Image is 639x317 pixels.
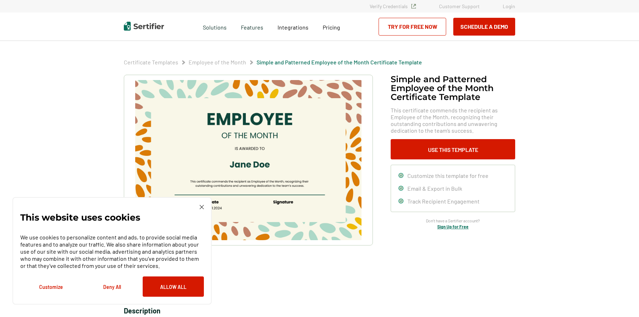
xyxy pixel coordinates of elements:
[189,59,246,65] a: Employee of the Month
[437,224,469,229] a: Sign Up for Free
[379,18,446,36] a: Try for Free Now
[407,172,489,179] span: Customize this template for free
[143,276,204,297] button: Allow All
[124,22,164,31] img: Sertifier | Digital Credentialing Platform
[189,59,246,66] span: Employee of the Month
[124,306,160,315] span: Description
[407,198,480,205] span: Track Recipient Engagement
[20,276,81,297] button: Customize
[278,24,308,31] span: Integrations
[135,80,361,240] img: Simple and Patterned Employee of the Month Certificate Template
[426,217,480,224] span: Don’t have a Sertifier account?
[411,4,416,9] img: Verified
[370,3,416,9] a: Verify Credentials
[200,205,204,209] img: Cookie Popup Close
[257,59,422,66] span: Simple and Patterned Employee of the Month Certificate Template
[203,22,227,31] span: Solutions
[278,22,308,31] a: Integrations
[453,18,515,36] button: Schedule a Demo
[391,107,515,134] span: This certificate commends the recipient as Employee of the Month, recognizing their outstanding c...
[241,22,263,31] span: Features
[20,234,204,269] p: We use cookies to personalize content and ads, to provide social media features and to analyze ou...
[391,139,515,159] button: Use This Template
[20,214,140,221] p: This website uses cookies
[257,59,422,65] a: Simple and Patterned Employee of the Month Certificate Template
[124,59,178,65] a: Certificate Templates
[81,276,143,297] button: Deny All
[407,185,462,192] span: Email & Export in Bulk
[439,3,480,9] a: Customer Support
[503,3,515,9] a: Login
[124,59,422,66] div: Breadcrumb
[323,22,340,31] a: Pricing
[124,59,178,66] span: Certificate Templates
[603,283,639,317] iframe: Chat Widget
[323,24,340,31] span: Pricing
[391,75,515,101] h1: Simple and Patterned Employee of the Month Certificate Template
